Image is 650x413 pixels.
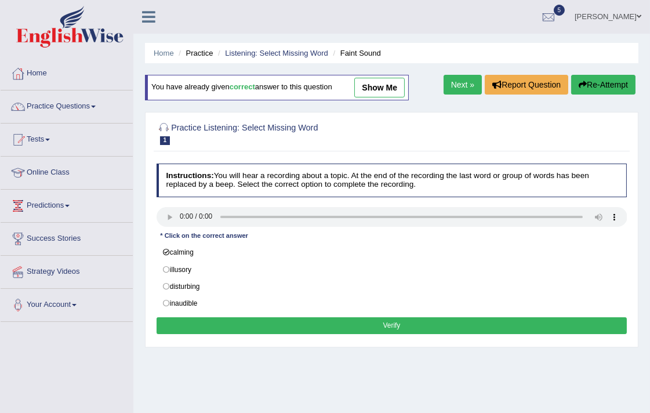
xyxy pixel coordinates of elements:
a: Listening: Select Missing Word [225,49,328,57]
a: Strategy Videos [1,256,133,285]
a: Success Stories [1,223,133,252]
a: Online Class [1,157,133,186]
span: 5 [554,5,565,16]
button: Report Question [485,75,568,95]
a: Your Account [1,289,133,318]
a: Home [154,49,174,57]
h2: Practice Listening: Select Missing Word [157,121,448,145]
li: Faint Sound [331,48,381,59]
a: Next » [444,75,482,95]
b: correct [230,83,255,92]
button: Verify [157,317,627,334]
a: Practice Questions [1,90,133,119]
li: Practice [176,48,213,59]
label: inaudible [157,295,627,312]
h4: You will hear a recording about a topic. At the end of the recording the last word or group of wo... [157,164,627,197]
a: Tests [1,124,133,153]
div: You have already given answer to this question [145,75,409,100]
label: calming [157,244,627,261]
a: Predictions [1,190,133,219]
b: Instructions: [166,171,213,180]
a: show me [354,78,405,97]
a: Home [1,57,133,86]
button: Re-Attempt [571,75,636,95]
label: disturbing [157,278,627,295]
label: illusory [157,260,627,278]
div: * Click on the correct answer [157,231,252,241]
span: 1 [160,136,170,145]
